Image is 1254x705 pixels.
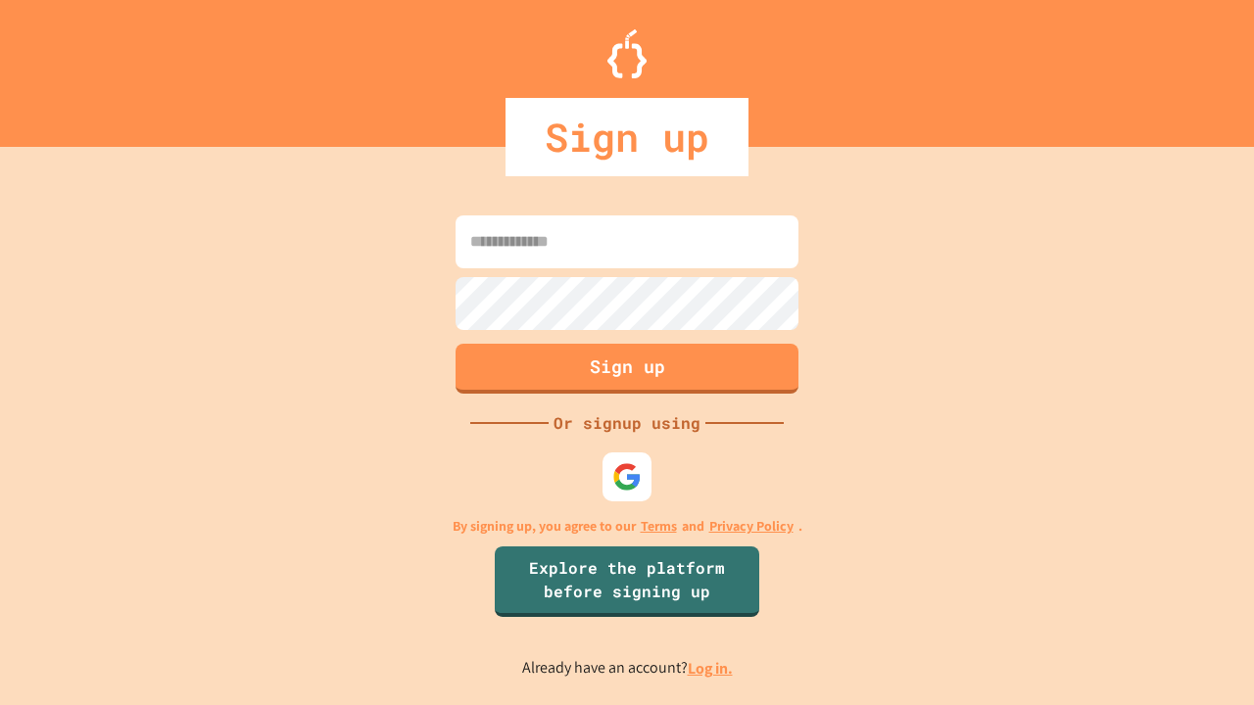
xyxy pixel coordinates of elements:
[709,516,794,537] a: Privacy Policy
[506,98,748,176] div: Sign up
[456,344,798,394] button: Sign up
[641,516,677,537] a: Terms
[522,656,733,681] p: Already have an account?
[612,462,642,492] img: google-icon.svg
[549,411,705,435] div: Or signup using
[495,546,759,617] a: Explore the platform before signing up
[607,29,647,78] img: Logo.svg
[453,516,802,537] p: By signing up, you agree to our and .
[688,658,733,679] a: Log in.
